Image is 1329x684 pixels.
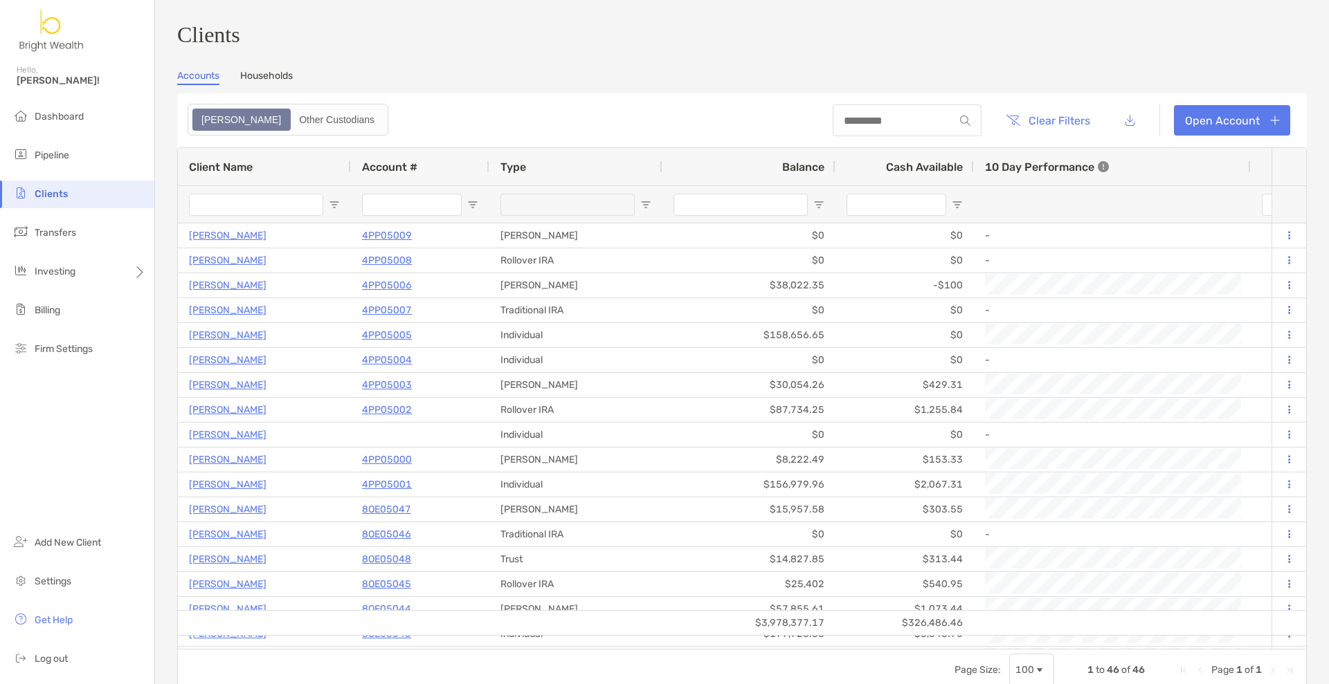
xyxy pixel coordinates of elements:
div: $0 [662,348,835,372]
a: Households [240,70,293,85]
p: 4PP05008 [362,252,412,269]
button: Open Filter Menu [952,199,963,210]
a: 8OE05047 [362,501,411,518]
span: Investing [35,266,75,277]
img: dashboard icon [12,107,29,124]
div: $540.95 [835,572,974,596]
a: 4PP05005 [362,326,412,344]
div: 10 Day Performance [985,148,1109,185]
div: - [985,349,1240,371]
div: $15,957.58 [662,497,835,521]
div: $1,255.84 [835,398,974,422]
button: Open Filter Menu [640,199,651,210]
a: 4PP05001 [362,476,412,493]
div: Rollover IRA [489,398,662,422]
input: Balance Filter Input [673,194,808,216]
span: Get Help [35,614,73,626]
img: input icon [960,115,970,126]
div: $0 [662,423,835,447]
div: Trust [489,547,662,571]
div: - [985,523,1240,546]
div: - [985,423,1240,446]
div: $313.44 [835,547,974,571]
span: Account # [362,160,417,174]
span: Page [1211,664,1234,676]
img: firm-settings icon [12,340,29,356]
span: Dashboard [35,111,84,122]
img: logout icon [12,649,29,666]
a: [PERSON_NAME] [189,302,266,319]
a: [PERSON_NAME] [189,376,266,394]
div: $0 [662,248,835,272]
div: Last Page [1284,665,1295,676]
p: 8OE05044 [362,600,411,618]
div: $2,067.31 [835,472,974,497]
div: $0 [662,522,835,546]
span: Balance [782,160,824,174]
div: $326,486.46 [835,611,974,635]
span: Settings [35,575,71,587]
span: Type [500,160,526,174]
a: [PERSON_NAME] [189,476,266,493]
span: Log out [35,653,68,665]
div: $0 [835,223,974,248]
div: $10,237.24 [662,647,835,671]
div: [PERSON_NAME] [489,373,662,397]
div: -$100 [835,273,974,297]
input: Account # Filter Input [362,194,462,216]
span: 46 [1107,664,1119,676]
span: Cash Available [886,160,963,174]
div: Other Custodians [291,110,382,129]
a: [PERSON_NAME] [189,326,266,344]
a: [PERSON_NAME] [189,227,266,244]
div: segmented control [188,104,388,136]
p: 4PP05009 [362,227,412,244]
button: Open Filter Menu [813,199,824,210]
span: Add New Client [35,537,101,548]
div: [PERSON_NAME] [489,497,662,521]
p: [PERSON_NAME] [189,451,266,468]
a: 8OE05045 [362,575,411,593]
div: - [985,299,1240,322]
span: 46 [1132,664,1145,676]
a: [PERSON_NAME] [189,600,266,618]
div: $156,979.96 [662,472,835,497]
img: add_new_client icon [12,533,29,550]
div: Individual [489,472,662,497]
div: $0 [662,298,835,322]
span: 1 [1256,664,1262,676]
button: Clear Filters [995,105,1101,136]
p: 4PP05006 [362,277,412,294]
div: $38,022.35 [662,273,835,297]
img: get-help icon [12,611,29,627]
div: $0 [835,248,974,272]
a: Accounts [177,70,219,85]
span: Client Name [189,160,253,174]
input: Client Name Filter Input [189,194,323,216]
span: to [1096,664,1105,676]
p: [PERSON_NAME] [189,277,266,294]
div: $8,222.49 [662,447,835,472]
div: [PERSON_NAME] [489,447,662,472]
div: $158,656.65 [662,323,835,347]
a: [PERSON_NAME] [189,575,266,593]
a: Open Account [1174,105,1290,136]
div: $429.31 [835,373,974,397]
div: Next Page [1267,665,1278,676]
span: Clients [35,188,68,200]
p: [PERSON_NAME] [189,551,266,568]
div: $0 [662,223,835,248]
a: 4PP05002 [362,401,412,418]
a: 8OE05048 [362,551,411,568]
